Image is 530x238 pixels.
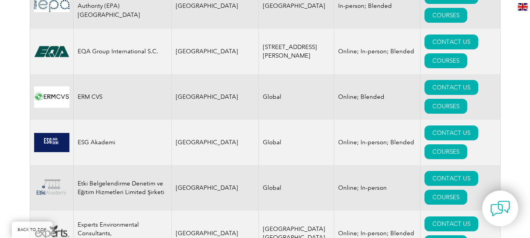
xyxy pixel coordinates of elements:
[424,190,467,205] a: COURSES
[73,165,171,211] td: Etki Belgelendirme Denetim ve Eğitim Hizmetleri Limited Şirketi
[424,80,478,95] a: CONTACT US
[424,171,478,186] a: CONTACT US
[259,74,334,120] td: Global
[424,53,467,68] a: COURSES
[334,29,421,74] td: Online; In-person; Blended
[424,216,478,231] a: CONTACT US
[259,165,334,211] td: Global
[171,165,259,211] td: [GEOGRAPHIC_DATA]
[334,120,421,165] td: Online; In-person; Blended
[424,35,478,49] a: CONTACT US
[34,42,69,61] img: cf3e4118-476f-eb11-a812-00224815377e-logo.png
[424,99,467,114] a: COURSES
[73,120,171,165] td: ESG Akademi
[34,170,69,205] img: 9e2fa28f-829b-ea11-a812-000d3a79722d-logo.png
[424,125,478,140] a: CONTACT US
[171,29,259,74] td: [GEOGRAPHIC_DATA]
[424,8,467,23] a: COURSES
[518,3,528,11] img: en
[34,133,69,152] img: b30af040-fd5b-f011-bec2-000d3acaf2fb-logo.png
[171,74,259,120] td: [GEOGRAPHIC_DATA]
[73,74,171,120] td: ERM CVS
[259,29,334,74] td: [STREET_ADDRESS][PERSON_NAME]
[424,144,467,159] a: COURSES
[73,29,171,74] td: EQA Group International S.C.
[259,120,334,165] td: Global
[334,74,421,120] td: Online; Blended
[334,165,421,211] td: Online; In-person
[171,120,259,165] td: [GEOGRAPHIC_DATA]
[12,222,53,238] a: BACK TO TOP
[34,86,69,108] img: 607f6408-376f-eb11-a812-002248153038-logo.png
[490,199,510,218] img: contact-chat.png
